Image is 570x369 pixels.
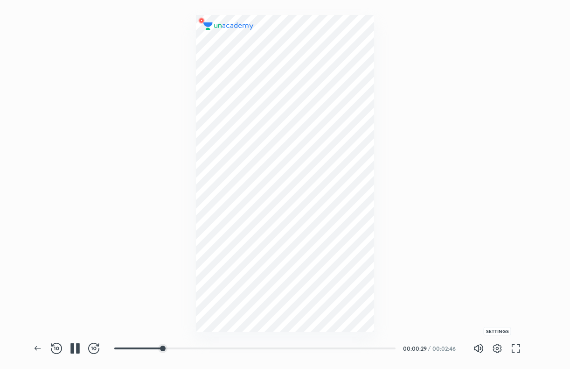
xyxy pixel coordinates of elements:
img: logo.2a7e12a2.svg [203,22,254,30]
div: / [428,346,431,351]
div: 00:00:29 [403,346,426,351]
div: Settings [484,327,511,335]
img: wMgqJGBwKWe8AAAAABJRU5ErkJggg== [196,15,207,26]
div: 00:02:46 [432,346,458,351]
